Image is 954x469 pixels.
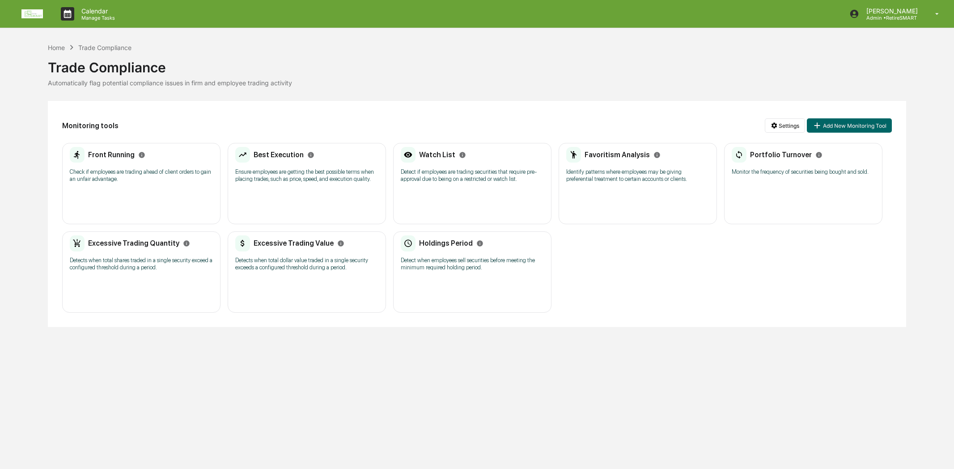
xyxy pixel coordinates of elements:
[859,15,922,21] p: Admin • RetireSMART
[235,168,378,183] p: Ensure employees are getting the best possible terms when placing trades, such as price, speed, a...
[419,151,455,159] h2: Watch List
[48,44,65,51] div: Home
[566,168,709,183] p: Identify patterns where employees may be giving preferential treatment to certain accounts or cli...
[750,151,812,159] h2: Portfolio Turnover
[70,168,213,183] p: Check if employees are trading ahead of client orders to gain an unfair advantage.
[183,240,190,247] svg: Info
[307,151,314,159] svg: Info
[859,7,922,15] p: [PERSON_NAME]
[88,151,135,159] h2: Front Running
[653,151,661,159] svg: Info
[70,257,213,271] p: Detects when total shares traded in a single security exceed a configured threshold during a period.
[419,239,473,247] h2: Holdings Period
[88,239,179,247] h2: Excessive Trading Quantity
[476,240,483,247] svg: Info
[815,151,823,159] svg: Info
[21,9,43,18] img: logo
[48,52,907,75] div: Trade Compliance
[78,44,131,51] div: Trade Compliance
[459,151,466,159] svg: Info
[48,79,907,87] div: Automatically flag potential compliance issues in firm and employee trading activity
[732,168,875,176] p: Monitor the frequency of securities being bought and sold.
[74,7,119,15] p: Calendar
[62,121,119,130] h2: Monitoring tools
[585,151,650,159] h2: Favoritism Analysis
[765,118,805,133] button: Settings
[254,239,334,247] h2: Excessive Trading Value
[401,257,544,271] p: Detect when employees sell securities before meeting the minimum required holding period.
[235,257,378,271] p: Detects when total dollar value traded in a single security exceeds a configured threshold during...
[74,15,119,21] p: Manage Tasks
[138,151,145,159] svg: Info
[254,151,304,159] h2: Best Execution
[337,240,344,247] svg: Info
[807,118,892,133] button: Add New Monitoring Tool
[401,168,544,183] p: Detect if employees are trading securities that require pre-approval due to being on a restricted...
